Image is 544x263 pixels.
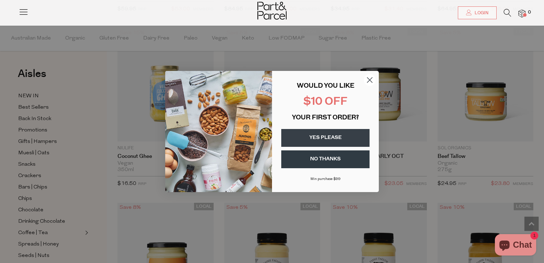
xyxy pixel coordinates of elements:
[473,10,488,16] span: Login
[303,97,347,108] span: $10 OFF
[281,129,370,147] button: YES PLEASE
[458,6,497,19] a: Login
[165,71,272,192] img: 43fba0fb-7538-40bc-babb-ffb1a4d097bc.jpeg
[292,115,359,121] span: YOUR FIRST ORDER?
[493,234,538,257] inbox-online-store-chat: Shopify online store chat
[310,177,341,181] span: Min purchase $99
[257,2,287,20] img: Part&Parcel
[363,74,376,86] button: Close dialog
[526,9,533,16] span: 0
[281,150,370,168] button: NO THANKS
[297,83,354,89] span: WOULD YOU LIKE
[518,10,525,17] a: 0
